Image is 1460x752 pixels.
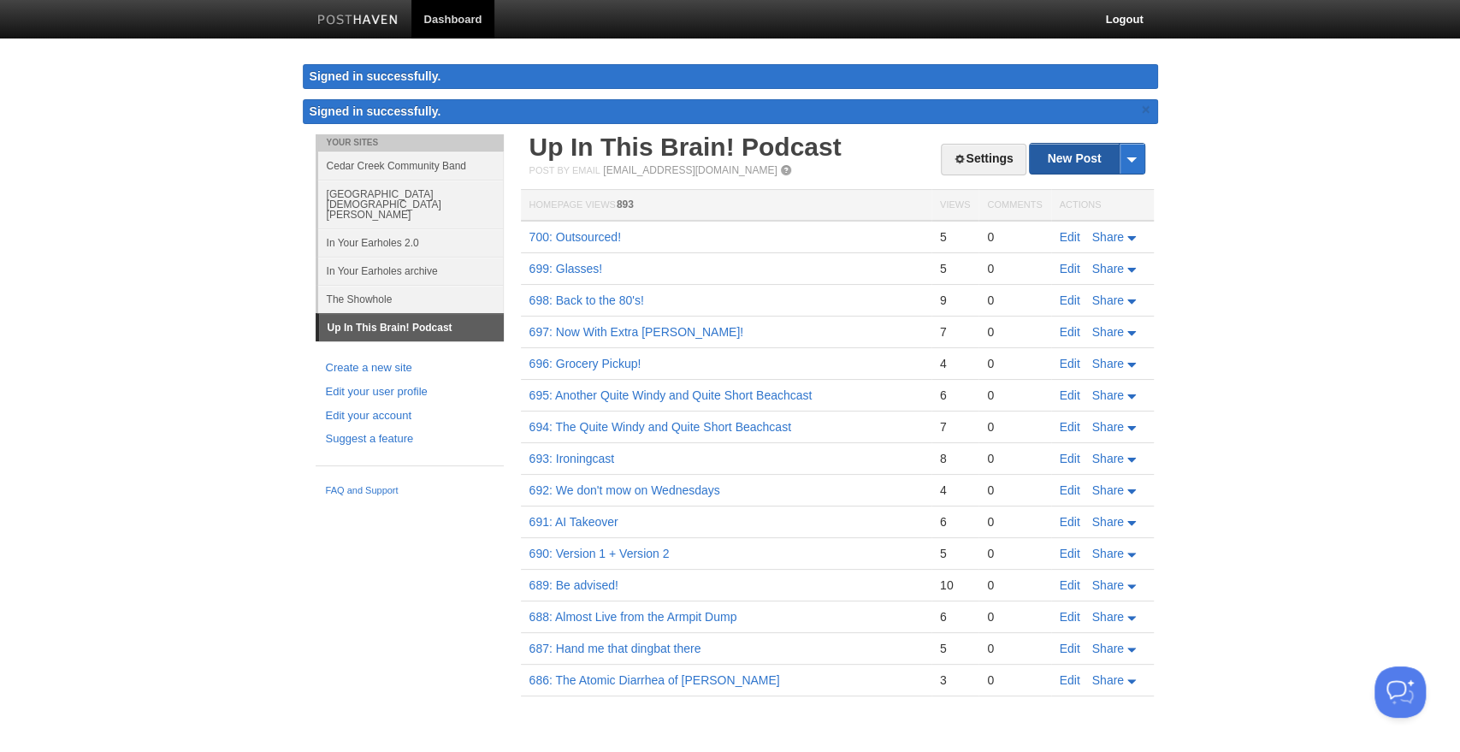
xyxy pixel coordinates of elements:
a: The Showhole [318,285,504,313]
a: Edit [1060,357,1080,370]
a: Edit [1060,293,1080,307]
img: Posthaven-bar [317,15,399,27]
a: 696: Grocery Pickup! [529,357,641,370]
a: Edit [1060,642,1080,655]
a: 687: Hand me that dingbat there [529,642,701,655]
span: Share [1092,673,1124,687]
a: Edit your account [326,407,494,425]
div: 6 [940,609,970,625]
div: 6 [940,388,970,403]
a: Edit [1060,673,1080,687]
div: 0 [987,672,1042,688]
span: Share [1092,547,1124,560]
a: Edit [1060,262,1080,275]
span: Share [1092,420,1124,434]
div: 0 [987,388,1042,403]
div: 0 [987,483,1042,498]
div: 0 [987,324,1042,340]
div: 0 [987,577,1042,593]
div: 4 [940,483,970,498]
div: 3 [940,672,970,688]
div: 0 [987,641,1042,656]
span: Share [1092,230,1124,244]
a: Edit [1060,547,1080,560]
span: Share [1092,325,1124,339]
span: Share [1092,293,1124,307]
a: 688: Almost Live from the Armpit Dump [529,610,737,624]
a: 694: The Quite Windy and Quite Short Beachcast [529,420,791,434]
a: 689: Be advised! [529,578,618,592]
div: 5 [940,229,970,245]
div: 0 [987,514,1042,530]
span: Share [1092,388,1124,402]
a: Create a new site [326,359,494,377]
span: Post by Email [529,165,600,175]
a: Cedar Creek Community Band [318,151,504,180]
div: 7 [940,419,970,435]
div: 5 [940,546,970,561]
div: Signed in successfully. [303,64,1158,89]
a: 690: Version 1 + Version 2 [529,547,670,560]
th: Comments [978,190,1050,222]
a: Edit your user profile [326,383,494,401]
a: Edit [1060,483,1080,497]
a: 692: We don't mow on Wednesdays [529,483,720,497]
div: 4 [940,356,970,371]
a: FAQ and Support [326,483,494,499]
div: 0 [987,451,1042,466]
a: Edit [1060,420,1080,434]
a: 700: Outsourced! [529,230,621,244]
a: × [1138,99,1154,121]
span: Share [1092,262,1124,275]
div: 8 [940,451,970,466]
div: 0 [987,293,1042,308]
a: 693: Ironingcast [529,452,615,465]
div: 9 [940,293,970,308]
div: 7 [940,324,970,340]
a: In Your Earholes archive [318,257,504,285]
span: Share [1092,483,1124,497]
a: Edit [1060,515,1080,529]
div: 6 [940,514,970,530]
a: 697: Now With Extra [PERSON_NAME]! [529,325,744,339]
span: Share [1092,357,1124,370]
a: 686: The Atomic Diarrhea of [PERSON_NAME] [529,673,780,687]
div: 0 [987,546,1042,561]
div: 0 [987,356,1042,371]
th: Homepage Views [521,190,931,222]
a: Up In This Brain! Podcast [319,314,504,341]
a: Edit [1060,610,1080,624]
th: Views [931,190,978,222]
a: Edit [1060,578,1080,592]
span: 893 [617,198,634,210]
a: Suggest a feature [326,430,494,448]
a: 699: Glasses! [529,262,603,275]
iframe: Help Scout Beacon - Open [1374,666,1426,718]
th: Actions [1051,190,1154,222]
div: 0 [987,419,1042,435]
div: 0 [987,261,1042,276]
div: 5 [940,261,970,276]
div: 0 [987,229,1042,245]
span: Share [1092,642,1124,655]
div: 5 [940,641,970,656]
span: Share [1092,610,1124,624]
span: Share [1092,578,1124,592]
span: Share [1092,452,1124,465]
div: 10 [940,577,970,593]
a: 695: Another Quite Windy and Quite Short Beachcast [529,388,813,402]
a: Edit [1060,325,1080,339]
a: Edit [1060,230,1080,244]
a: Edit [1060,452,1080,465]
span: Signed in successfully. [310,104,441,118]
a: New Post [1030,144,1144,174]
a: Settings [941,144,1026,175]
a: 691: AI Takeover [529,515,618,529]
a: Up In This Brain! Podcast [529,133,842,161]
li: Your Sites [316,134,504,151]
a: 698: Back to the 80's! [529,293,644,307]
div: 0 [987,609,1042,625]
span: Share [1092,515,1124,529]
a: In Your Earholes 2.0 [318,228,504,257]
a: [EMAIL_ADDRESS][DOMAIN_NAME] [603,164,777,176]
